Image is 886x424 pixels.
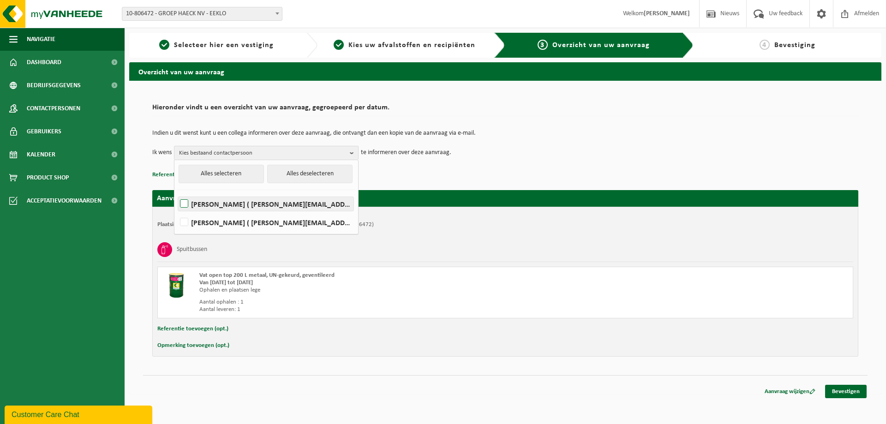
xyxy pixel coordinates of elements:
span: 1 [159,40,169,50]
strong: Van [DATE] tot [DATE] [199,280,253,286]
span: 10-806472 - GROEP HAECK NV - EEKLO [122,7,282,21]
span: 10-806472 - GROEP HAECK NV - EEKLO [122,7,282,20]
strong: Plaatsingsadres: [157,221,198,227]
div: Aantal ophalen : 1 [199,299,542,306]
span: Product Shop [27,166,69,189]
a: Aanvraag wijzigen [758,385,822,398]
span: Bevestiging [774,42,815,49]
a: 2Kies uw afvalstoffen en recipiënten [322,40,487,51]
span: Overzicht van uw aanvraag [552,42,650,49]
p: Ik wens [152,146,172,160]
span: Gebruikers [27,120,61,143]
p: Indien u dit wenst kunt u een collega informeren over deze aanvraag, die ontvangt dan een kopie v... [152,130,858,137]
span: Kies bestaand contactpersoon [179,146,346,160]
span: Contactpersonen [27,97,80,120]
button: Kies bestaand contactpersoon [174,146,359,160]
button: Alles selecteren [179,165,264,183]
span: 4 [760,40,770,50]
span: Vat open top 200 L metaal, UN-gekeurd, geventileerd [199,272,335,278]
span: Bedrijfsgegevens [27,74,81,97]
iframe: chat widget [5,404,154,424]
a: 1Selecteer hier een vestiging [134,40,299,51]
span: Navigatie [27,28,55,51]
p: te informeren over deze aanvraag. [361,146,451,160]
strong: [PERSON_NAME] [644,10,690,17]
span: Selecteer hier een vestiging [174,42,274,49]
button: Alles deselecteren [267,165,353,183]
span: 2 [334,40,344,50]
button: Referentie toevoegen (opt.) [157,323,228,335]
h3: Spuitbussen [177,242,207,257]
span: Kalender [27,143,55,166]
h2: Overzicht van uw aanvraag [129,62,881,80]
span: Acceptatievoorwaarden [27,189,102,212]
h2: Hieronder vindt u een overzicht van uw aanvraag, gegroepeerd per datum. [152,104,858,116]
img: PB-OT-0200-MET-00-03.png [162,272,190,299]
label: [PERSON_NAME] ( [PERSON_NAME][EMAIL_ADDRESS][DOMAIN_NAME] ) [178,215,353,229]
button: Referentie toevoegen (opt.) [152,169,223,181]
span: 3 [538,40,548,50]
button: Opmerking toevoegen (opt.) [157,340,229,352]
div: Aantal leveren: 1 [199,306,542,313]
div: Ophalen en plaatsen lege [199,287,542,294]
span: Kies uw afvalstoffen en recipiënten [348,42,475,49]
label: [PERSON_NAME] ( [PERSON_NAME][EMAIL_ADDRESS][DOMAIN_NAME] ) [178,197,353,211]
strong: Aanvraag voor [DATE] [157,195,226,202]
span: Dashboard [27,51,61,74]
a: Bevestigen [825,385,867,398]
